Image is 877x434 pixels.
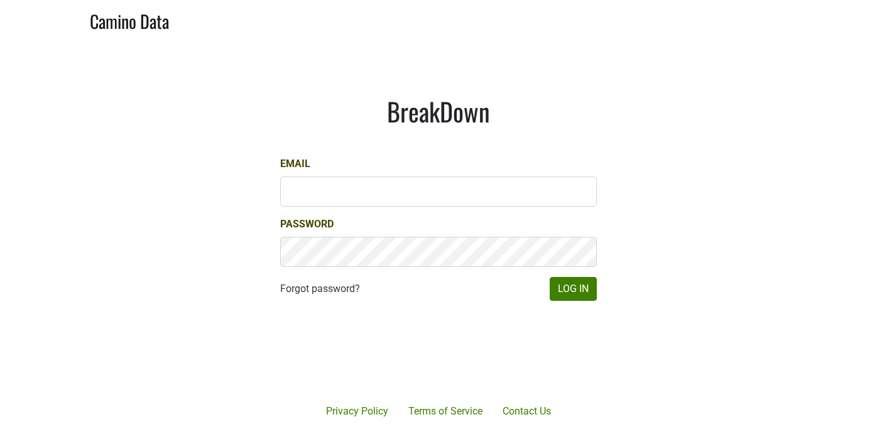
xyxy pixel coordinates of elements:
[493,399,561,424] a: Contact Us
[550,277,597,301] button: Log In
[316,399,398,424] a: Privacy Policy
[280,217,334,232] label: Password
[280,281,360,296] a: Forgot password?
[398,399,493,424] a: Terms of Service
[280,96,597,126] h1: BreakDown
[90,5,169,35] a: Camino Data
[280,156,310,171] label: Email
